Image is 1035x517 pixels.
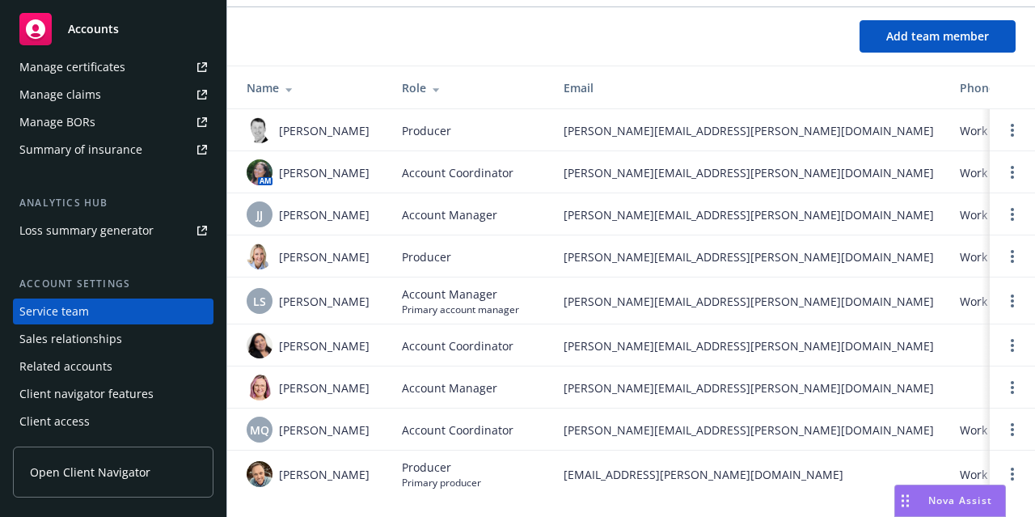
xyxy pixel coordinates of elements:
a: Service team [13,299,213,324]
span: LS [253,293,266,310]
span: [PERSON_NAME][EMAIL_ADDRESS][PERSON_NAME][DOMAIN_NAME] [564,293,934,310]
span: [PERSON_NAME] [279,337,370,354]
div: Manage BORs [19,109,95,135]
a: Open options [1003,378,1022,397]
span: [PERSON_NAME][EMAIL_ADDRESS][PERSON_NAME][DOMAIN_NAME] [564,164,934,181]
span: [PERSON_NAME][EMAIL_ADDRESS][PERSON_NAME][DOMAIN_NAME] [564,206,934,223]
div: Manage claims [19,82,101,108]
span: [PERSON_NAME] [279,466,370,483]
img: photo [247,375,272,400]
button: Nova Assist [894,485,1006,517]
div: Client access [19,409,90,434]
span: Account Manager [402,286,519,303]
span: [PERSON_NAME] [279,422,370,439]
a: Open options [1003,205,1022,224]
a: Open options [1003,464,1022,484]
div: Sales relationships [19,326,122,352]
img: photo [247,244,272,269]
div: Account settings [13,276,213,292]
span: Account Manager [402,379,497,396]
span: JJ [256,206,263,223]
span: Producer [402,459,481,476]
span: MQ [250,422,269,439]
img: photo [247,159,272,185]
a: Client navigator features [13,381,213,407]
a: Summary of insurance [13,137,213,163]
div: Analytics hub [13,195,213,211]
a: Related accounts [13,354,213,379]
div: Loss summary generator [19,218,154,244]
div: Summary of insurance [19,137,142,163]
span: Account Coordinator [402,422,513,439]
a: Manage BORs [13,109,213,135]
span: Accounts [68,23,119,36]
span: [PERSON_NAME] [279,248,370,265]
span: [PERSON_NAME] [279,206,370,223]
a: Open options [1003,420,1022,439]
span: [PERSON_NAME][EMAIL_ADDRESS][PERSON_NAME][DOMAIN_NAME] [564,379,934,396]
span: [PERSON_NAME] [279,122,370,139]
span: Add team member [886,28,989,44]
div: Related accounts [19,354,112,379]
span: Producer [402,122,451,139]
img: photo [247,333,272,358]
span: [PERSON_NAME][EMAIL_ADDRESS][PERSON_NAME][DOMAIN_NAME] [564,337,934,354]
a: Loss summary generator [13,218,213,244]
a: Open options [1003,163,1022,182]
span: Nova Assist [928,494,992,507]
a: Manage claims [13,82,213,108]
span: [PERSON_NAME] [279,164,370,181]
img: photo [247,461,272,487]
span: [PERSON_NAME] [279,379,370,396]
button: Add team member [860,20,1016,53]
div: Manage certificates [19,54,125,80]
span: [PERSON_NAME] [279,293,370,310]
a: Open options [1003,336,1022,355]
a: Client access [13,409,213,434]
span: Account Coordinator [402,337,513,354]
span: Account Manager [402,206,497,223]
a: Open options [1003,247,1022,266]
div: Drag to move [895,485,915,516]
span: [PERSON_NAME][EMAIL_ADDRESS][PERSON_NAME][DOMAIN_NAME] [564,248,934,265]
div: Service team [19,299,89,324]
a: Manage certificates [13,54,213,80]
div: Email [564,79,934,96]
a: Accounts [13,6,213,52]
span: [PERSON_NAME][EMAIL_ADDRESS][PERSON_NAME][DOMAIN_NAME] [564,122,934,139]
span: [EMAIL_ADDRESS][PERSON_NAME][DOMAIN_NAME] [564,466,934,483]
a: Open options [1003,121,1022,140]
span: [PERSON_NAME][EMAIL_ADDRESS][PERSON_NAME][DOMAIN_NAME] [564,422,934,439]
img: photo [247,117,272,143]
span: Account Coordinator [402,164,513,181]
span: Open Client Navigator [30,464,150,481]
span: Primary producer [402,476,481,489]
span: Primary account manager [402,303,519,316]
div: Role [402,79,538,96]
div: Client navigator features [19,381,154,407]
div: Name [247,79,376,96]
a: Open options [1003,291,1022,311]
span: Producer [402,248,451,265]
a: Sales relationships [13,326,213,352]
